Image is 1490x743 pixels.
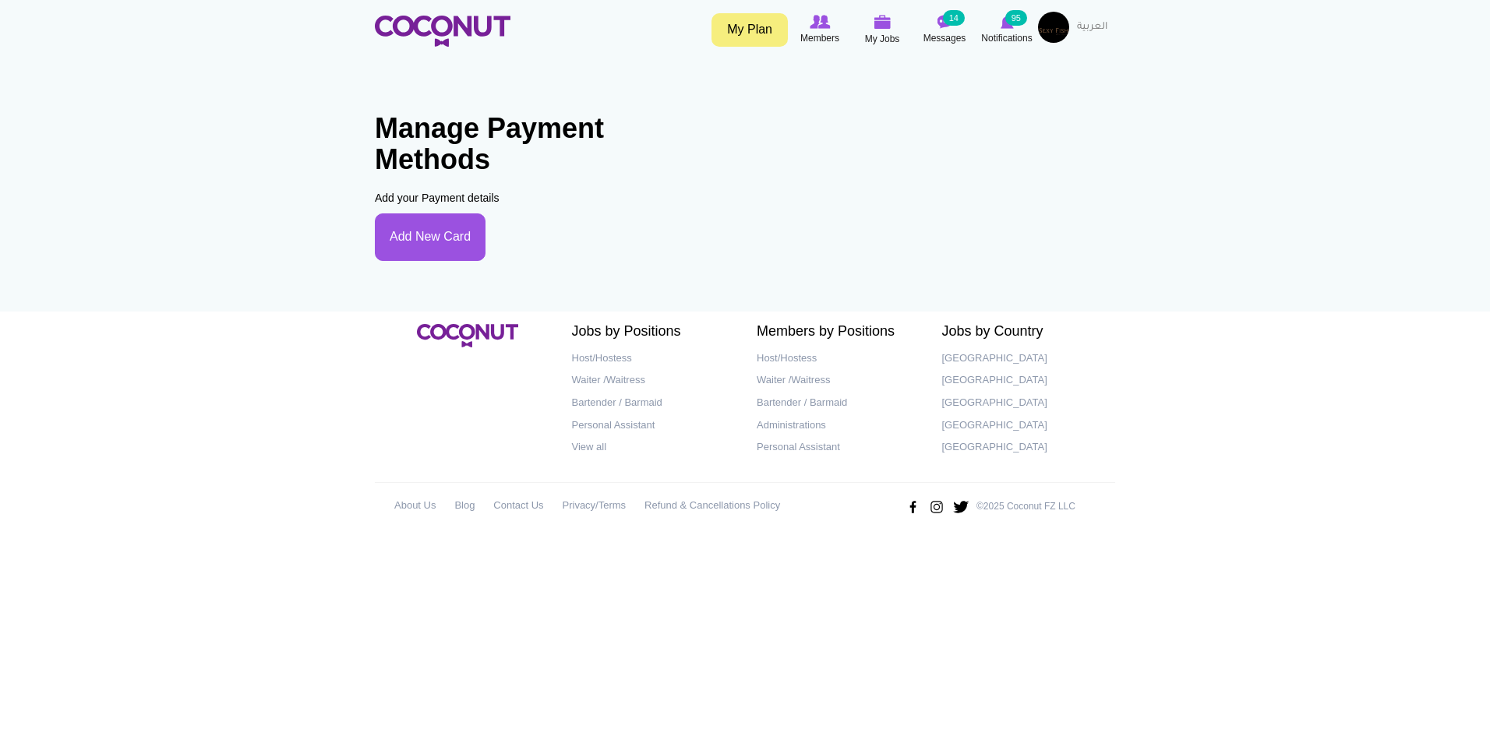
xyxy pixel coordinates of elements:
[375,16,510,47] img: Home
[976,12,1038,48] a: Notifications Notifications 95
[810,15,830,29] img: Browse Members
[1001,15,1014,29] img: Notifications
[800,30,839,46] span: Members
[789,12,851,48] a: Browse Members Members
[757,414,919,437] a: Administrations
[865,31,900,47] span: My Jobs
[913,12,976,48] a: Messages Messages 14
[493,495,543,517] a: Contact Us
[942,436,1104,459] a: [GEOGRAPHIC_DATA]
[1069,12,1115,43] a: العربية
[874,15,891,29] img: My Jobs
[757,324,919,340] h2: Members by Positions
[942,392,1104,414] a: [GEOGRAPHIC_DATA]
[375,113,609,174] h1: Manage Payment Methods
[757,369,919,392] a: Waiter /Waitress
[952,495,969,519] img: Twitter
[572,414,734,437] a: Personal Assistant
[375,190,1115,206] p: Add your Payment details
[572,436,734,459] a: View all
[851,12,913,48] a: My Jobs My Jobs
[757,392,919,414] a: Bartender / Barmaid
[981,30,1032,46] span: Notifications
[942,347,1104,370] a: [GEOGRAPHIC_DATA]
[572,392,734,414] a: Bartender / Barmaid
[923,30,966,46] span: Messages
[942,369,1104,392] a: [GEOGRAPHIC_DATA]
[644,495,780,517] a: Refund & Cancellations Policy
[417,324,518,347] img: Coconut
[943,10,965,26] small: 14
[976,500,1075,513] p: ©2025 Coconut FZ LLC
[757,347,919,370] a: Host/Hostess
[375,213,485,261] a: Add New Card
[572,369,734,392] a: Waiter /Waitress
[928,495,945,519] img: Instagram
[394,495,436,517] a: About Us
[563,495,627,517] a: Privacy/Terms
[942,324,1104,340] h2: Jobs by Country
[937,15,952,29] img: Messages
[454,495,475,517] a: Blog
[572,324,734,340] h2: Jobs by Positions
[942,414,1104,437] a: [GEOGRAPHIC_DATA]
[1005,10,1027,26] small: 95
[711,13,788,47] a: My Plan
[757,436,919,459] a: Personal Assistant
[572,347,734,370] a: Host/Hostess
[904,495,921,519] img: Facebook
